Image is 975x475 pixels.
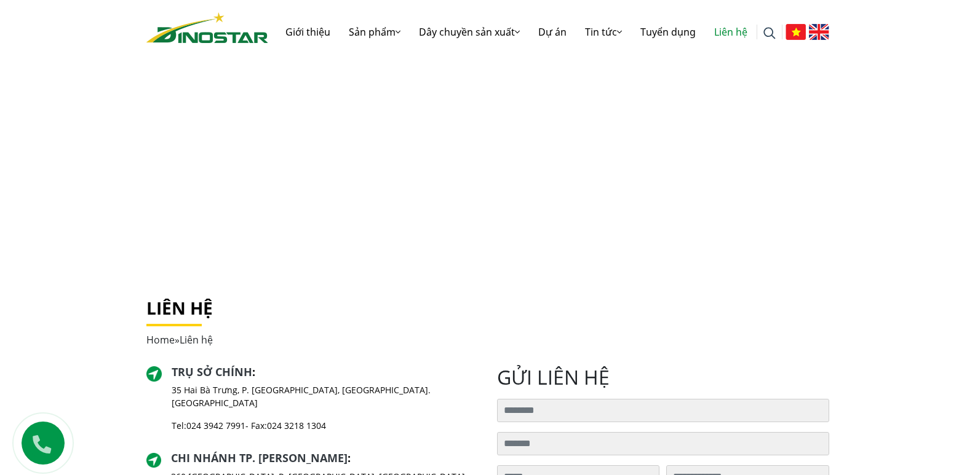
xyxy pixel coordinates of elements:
[576,12,631,52] a: Tin tức
[186,420,245,431] a: 024 3942 7991
[631,12,705,52] a: Tuyển dụng
[705,12,757,52] a: Liên hệ
[172,383,478,409] p: 35 Hai Bà Trưng, P. [GEOGRAPHIC_DATA], [GEOGRAPHIC_DATA]. [GEOGRAPHIC_DATA]
[180,333,213,347] span: Liên hệ
[146,366,162,382] img: directer
[276,12,340,52] a: Giới thiệu
[146,298,829,319] h1: Liên hệ
[146,453,161,468] img: directer
[809,24,829,40] img: English
[171,452,479,465] h2: :
[146,333,175,347] a: Home
[267,420,326,431] a: 024 3218 1304
[340,12,410,52] a: Sản phẩm
[172,419,478,432] p: Tel: - Fax:
[786,24,806,40] img: Tiếng Việt
[146,12,268,43] img: logo
[497,366,829,389] h2: gửi liên hệ
[172,364,252,379] a: Trụ sở chính
[410,12,529,52] a: Dây chuyền sản xuất
[146,333,213,347] span: »
[763,27,776,39] img: search
[172,366,478,379] h2: :
[529,12,576,52] a: Dự án
[171,450,348,465] a: Chi nhánh TP. [PERSON_NAME]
